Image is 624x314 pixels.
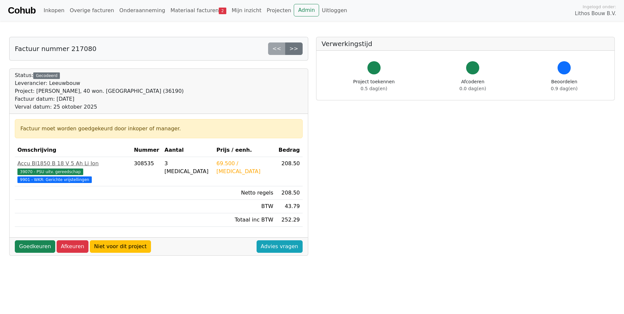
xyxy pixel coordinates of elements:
a: Inkopen [41,4,67,17]
a: Accu Bl1850 B 18 V 5 Ah Li Ion39070 - PSU uitv. gereedschap 9901 - WKR: Gerichte vrijstellingen [17,160,129,183]
a: Overige facturen [67,4,117,17]
div: Verval datum: 25 oktober 2025 [15,103,184,111]
a: >> [285,42,303,55]
a: Niet voor dit project [90,240,151,253]
a: Admin [294,4,319,16]
td: 308535 [131,157,162,186]
td: BTW [214,200,276,213]
span: 9901 - WKR: Gerichte vrijstellingen [17,176,92,183]
span: Ingelogd onder: [583,4,616,10]
div: Project toekennen [353,78,395,92]
td: 252.29 [276,213,303,227]
h5: Verwerkingstijd [322,40,610,48]
th: Aantal [162,144,214,157]
td: Totaal inc BTW [214,213,276,227]
a: Cohub [8,3,36,18]
div: Beoordelen [551,78,578,92]
a: Materiaal facturen2 [168,4,229,17]
td: 208.50 [276,157,303,186]
div: Leverancier: Leeuwbouw [15,79,184,87]
a: Onderaanneming [117,4,168,17]
span: 0.9 dag(en) [551,86,578,91]
div: Afcoderen [460,78,486,92]
div: 3 [MEDICAL_DATA] [164,160,211,175]
th: Nummer [131,144,162,157]
div: 69.500 / [MEDICAL_DATA] [216,160,273,175]
td: 43.79 [276,200,303,213]
span: 0.0 dag(en) [460,86,486,91]
span: 0.5 dag(en) [361,86,387,91]
a: Goedkeuren [15,240,55,253]
a: Projecten [264,4,294,17]
a: Uitloggen [319,4,350,17]
a: Mijn inzicht [229,4,264,17]
h5: Factuur nummer 217080 [15,45,96,53]
td: Netto regels [214,186,276,200]
div: Status: [15,71,184,111]
div: Factuur moet worden goedgekeurd door inkoper of manager. [20,125,297,133]
span: Lithos Bouw B.V. [575,10,616,17]
span: 2 [219,8,226,14]
div: Accu Bl1850 B 18 V 5 Ah Li Ion [17,160,129,168]
th: Prijs / eenh. [214,144,276,157]
th: Bedrag [276,144,303,157]
div: Project: [PERSON_NAME], 40 won. [GEOGRAPHIC_DATA] (36190) [15,87,184,95]
div: Factuur datum: [DATE] [15,95,184,103]
span: 39070 - PSU uitv. gereedschap [17,169,83,175]
a: Advies vragen [257,240,303,253]
td: 208.50 [276,186,303,200]
div: Gecodeerd [33,72,60,79]
a: Afkeuren [57,240,88,253]
th: Omschrijving [15,144,131,157]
